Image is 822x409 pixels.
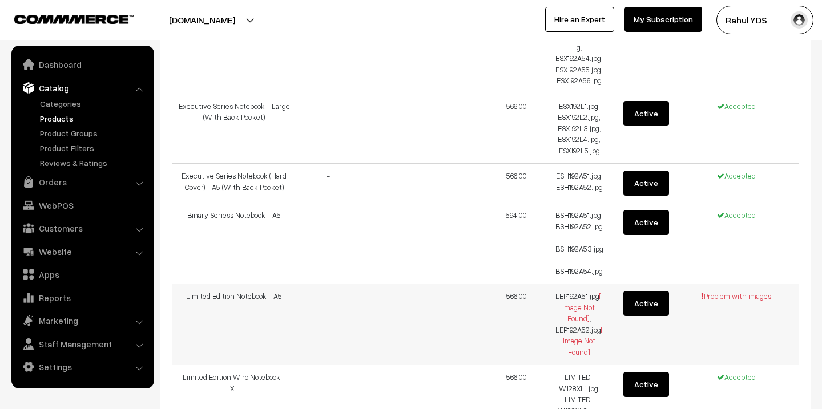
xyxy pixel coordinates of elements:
[548,94,611,164] td: ESX192L1.jpg, ESX192L2.jpg, ESX192L3.jpg, ESX192L4.jpg, ESX192L5.jpg
[297,284,360,365] td: -
[623,210,669,235] button: Active
[545,7,614,32] a: Hire an Expert
[172,203,297,284] td: Binary Seriess Notebook - A5
[548,203,611,284] td: BSH192A51.jpg, BSH192A52.jpg, BSH192A53.jpg, BSH192A54.jpg
[172,94,297,164] td: Executive Series Notebook - Large (With Back Pocket)
[14,218,150,238] a: Customers
[485,94,548,164] td: 566.00
[14,241,150,262] a: Website
[717,171,756,180] span: Accepted
[14,15,134,23] img: COMMMERCE
[623,101,669,126] button: Active
[297,2,360,94] td: -
[623,171,669,196] button: Active
[14,334,150,354] a: Staff Management
[37,112,150,124] a: Products
[716,6,813,34] button: Rahul YDS
[14,172,150,192] a: Orders
[14,264,150,285] a: Apps
[485,203,548,284] td: 594.00
[14,195,150,216] a: WebPOS
[14,287,150,308] a: Reports
[623,372,669,397] button: Active
[548,2,611,94] td: ESX192A51.jpg, ESX192A52.jpg, ESX192A53.png, ESX192A54.jpg, ESX192A55.jpg, ESX192A56.jpg
[485,284,548,365] td: 566.00
[14,11,114,25] a: COMMMERCE
[37,127,150,139] a: Product Groups
[485,164,548,203] td: 566.00
[485,2,548,94] td: 471.00
[623,291,669,316] button: Active
[14,54,150,75] a: Dashboard
[548,164,611,203] td: ESH192A51.jpg, ESH192A52.jpg
[624,7,702,32] a: My Subscription
[717,210,756,220] span: Accepted
[172,2,297,94] td: Executive Series Notebook - A5 (With Back Pocket)
[717,102,756,111] span: Accepted
[717,372,756,382] span: Accepted
[37,98,150,110] a: Categories
[129,6,275,34] button: [DOMAIN_NAME]
[297,203,360,284] td: -
[701,291,771,301] span: Problem with images
[37,142,150,154] a: Product Filters
[14,357,150,377] a: Settings
[297,164,360,203] td: -
[548,284,611,365] td: LEP192A51.jpg , LEP192A52.jpg
[791,11,808,29] img: user
[297,94,360,164] td: -
[172,164,297,203] td: Executive Series Notebook (Hard Cover) - A5 (With Back Pocket)
[37,157,150,169] a: Reviews & Ratings
[172,284,297,365] td: Limited Edition Notebook - A5
[14,78,150,98] a: Catalog
[563,325,603,357] span: [Image Not Found]
[14,310,150,331] a: Marketing
[564,291,603,323] span: [Image Not Found]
